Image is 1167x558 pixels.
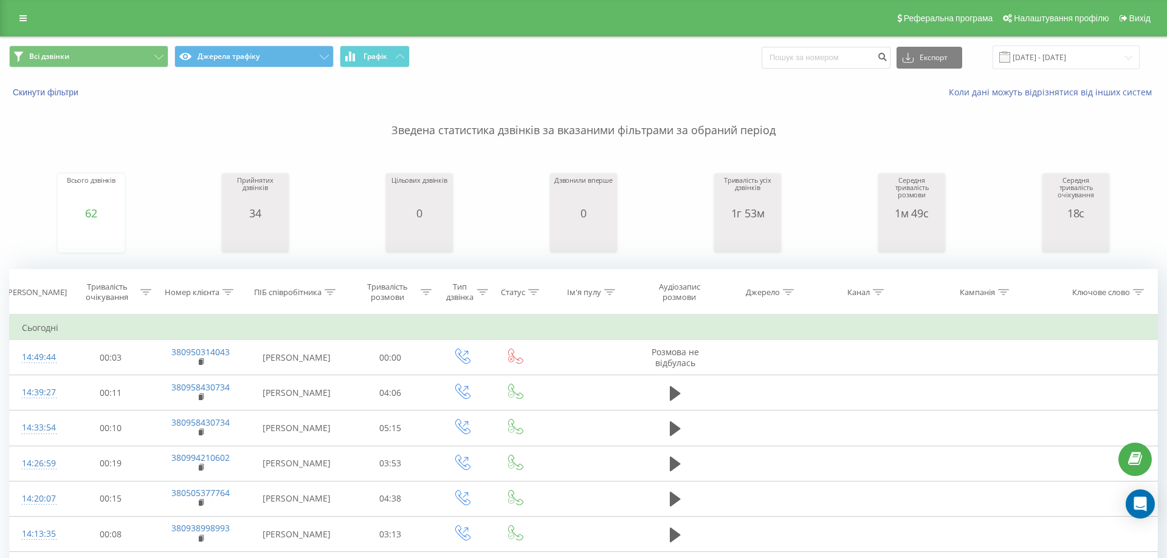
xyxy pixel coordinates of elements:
div: 14:49:44 [22,345,54,369]
div: Тип дзвінка [446,282,474,302]
span: Всі дзвінки [29,52,69,61]
div: 0 [391,207,447,219]
td: 00:11 [66,375,155,410]
div: 0 [554,207,613,219]
td: 00:15 [66,481,155,516]
button: Скинути фільтри [9,87,84,98]
td: 04:06 [346,375,435,410]
div: Аудіозапис розмови [644,282,715,302]
span: Налаштування профілю [1014,13,1109,23]
div: Open Intercom Messenger [1126,489,1155,519]
div: 14:39:27 [22,381,54,404]
div: Джерело [746,287,780,298]
div: 14:20:07 [22,487,54,511]
div: Тривалість очікування [77,282,138,302]
td: 00:08 [66,517,155,552]
span: Розмова не відбулась [652,346,699,369]
div: 14:33:54 [22,416,54,440]
button: Графік [340,46,410,67]
td: [PERSON_NAME] [247,517,346,552]
button: Всі дзвінки [9,46,168,67]
td: 05:15 [346,410,435,446]
div: Цільових дзвінків [391,177,447,207]
div: Дзвонили вперше [554,177,613,207]
div: Прийнятих дзвінків [225,177,286,207]
td: [PERSON_NAME] [247,340,346,375]
a: 380994210602 [171,452,230,463]
td: [PERSON_NAME] [247,375,346,410]
td: 00:10 [66,410,155,446]
a: Коли дані можуть відрізнятися вiд інших систем [949,86,1158,98]
td: 03:53 [346,446,435,481]
td: [PERSON_NAME] [247,410,346,446]
input: Пошук за номером [762,47,890,69]
div: Канал [847,287,870,298]
td: [PERSON_NAME] [247,481,346,516]
div: Середня тривалість розмови [881,177,942,207]
div: 18с [1045,207,1106,219]
td: 04:38 [346,481,435,516]
button: Джерела трафіку [174,46,334,67]
div: [PERSON_NAME] [5,287,67,298]
div: 1г 53м [717,207,778,219]
span: Реферальна програма [904,13,993,23]
td: Сьогодні [10,316,1158,340]
td: 03:13 [346,517,435,552]
div: Середня тривалість очікування [1045,177,1106,207]
div: Тривалість розмови [357,282,418,302]
div: Ключове слово [1072,287,1130,298]
div: Статус [501,287,525,298]
div: Номер клієнта [165,287,219,298]
a: 380958430734 [171,417,230,428]
div: 34 [225,207,286,219]
td: 00:00 [346,340,435,375]
a: 380938998993 [171,522,230,534]
td: 00:03 [66,340,155,375]
a: 380950314043 [171,346,230,358]
td: [PERSON_NAME] [247,446,346,481]
td: 00:19 [66,446,155,481]
a: 380958430734 [171,381,230,393]
div: ПІБ співробітника [254,287,322,298]
p: Зведена статистика дзвінків за вказаними фільтрами за обраний період [9,98,1158,138]
div: Всього дзвінків [67,177,115,207]
span: Вихід [1129,13,1151,23]
div: 62 [67,207,115,219]
div: 14:26:59 [22,452,54,475]
div: Ім'я пулу [567,287,601,298]
div: 14:13:35 [22,522,54,546]
a: 380505377764 [171,487,230,498]
div: Кампанія [960,287,995,298]
button: Експорт [897,47,962,69]
div: Тривалість усіх дзвінків [717,177,778,207]
span: Графік [363,52,387,61]
div: 1м 49с [881,207,942,219]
